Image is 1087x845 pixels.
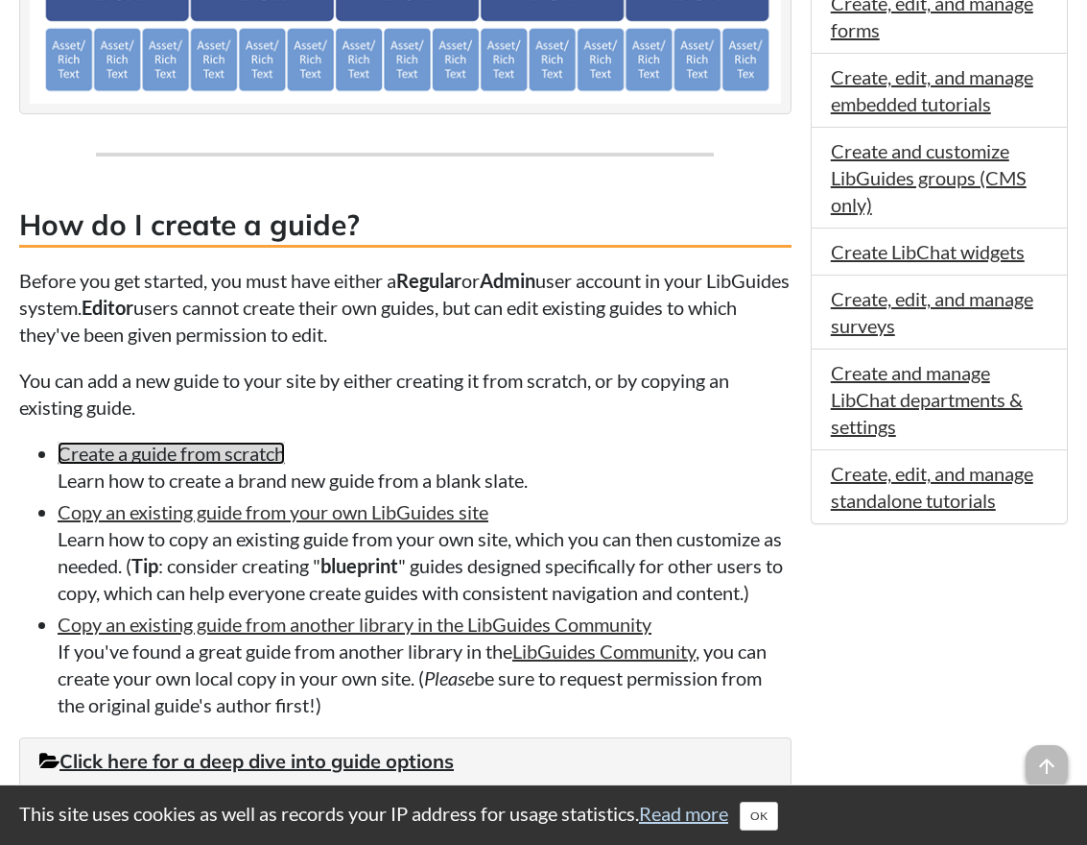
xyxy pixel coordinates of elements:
[39,749,454,773] a: Click here for a deep dive into guide options
[831,139,1027,216] a: Create and customize LibGuides groups (CMS only)
[58,442,285,465] a: Create a guide from scratch
[131,554,158,577] strong: Tip
[480,269,535,292] strong: Admin
[58,611,792,718] li: If you've found a great guide from another library in the , you can create your own local copy in...
[1026,747,1068,770] a: arrow_upward
[396,269,461,292] strong: Regular
[58,440,792,494] li: Learn how to create a brand new guide from a blank slate.
[831,462,1033,512] a: Create, edit, and manage standalone tutorials
[831,361,1023,438] a: Create and manage LibChat departments & settings
[424,666,474,689] em: Please
[740,802,778,831] button: Close
[831,287,1033,337] a: Create, edit, and manage surveys
[19,367,792,421] p: You can add a new guide to your site by either creating it from scratch, or by copying an existin...
[512,640,696,663] a: LibGuides Community
[1026,745,1068,787] span: arrow_upward
[58,500,488,523] a: Copy an existing guide from your own LibGuides site
[639,802,728,825] a: Read more
[831,65,1033,115] a: Create, edit, and manage embedded tutorials
[831,240,1025,263] a: Create LibChat widgets
[19,267,792,348] p: Before you get started, you must have either a or user account in your LibGuides system. users ca...
[320,554,398,577] strong: blueprint
[58,613,651,636] a: Copy an existing guide from another library in the LibGuides Community
[58,498,792,606] li: Learn how to copy an existing guide from your own site, which you can then customize as needed. (...
[82,296,133,319] strong: Editor
[19,205,792,248] h3: How do I create a guide?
